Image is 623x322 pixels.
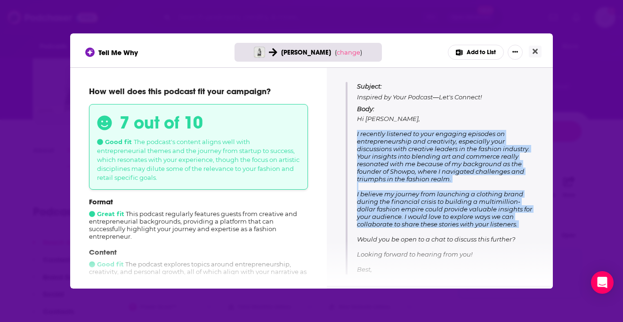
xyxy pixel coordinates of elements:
[337,48,360,56] span: change
[357,82,534,101] p: Inspired by Your Podcast—Let's Connect!
[120,112,203,133] h3: 7 out of 10
[89,210,124,217] span: Great fit
[89,248,308,257] p: Content
[529,46,542,57] button: Close
[281,48,331,56] span: [PERSON_NAME]
[357,105,374,113] span: Body:
[357,115,532,288] span: Hi [PERSON_NAME], I recently listened to your engaging episodes on entrepreneurship and creativit...
[335,48,362,56] span: ( )
[89,197,308,240] div: This podcast regularly features guests from creative and entrepreneurial backgrounds, providing a...
[97,138,132,145] span: Good fit
[89,197,308,206] p: Format
[508,45,523,60] button: Show More Button
[357,82,382,90] span: Subject:
[97,138,299,181] span: The podcast's content aligns well with entrepreneurial themes and the journey from startup to suc...
[89,86,308,97] p: How well does this podcast fit your campaign?
[89,248,308,290] div: The podcast explores topics around entrepreneurship, creativity, and personal growth, all of whic...
[591,271,614,294] div: Open Intercom Messenger
[98,48,138,57] span: Tell Me Why
[89,260,124,268] span: Good fit
[87,49,93,56] img: tell me why sparkle
[448,45,504,60] button: Add to List
[254,47,265,58] img: Process The Podcast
